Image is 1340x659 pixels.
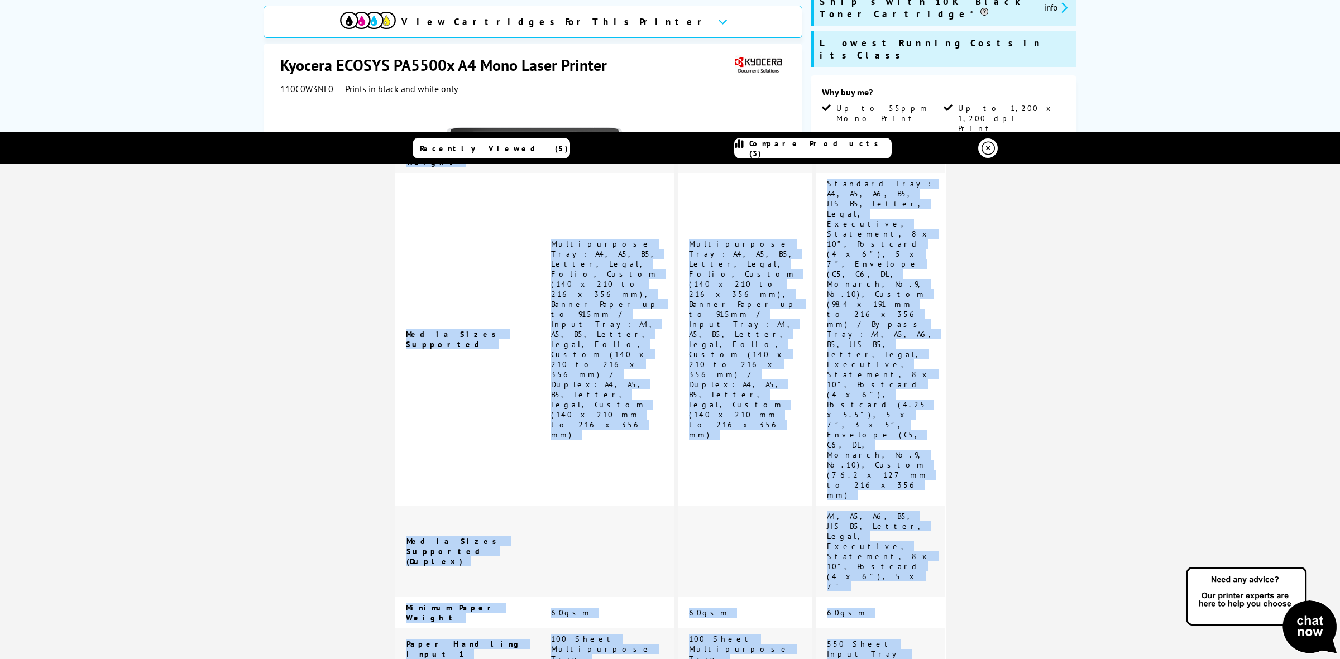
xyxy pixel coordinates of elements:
span: Multipurpose Tray: A4, A5, B5, Letter, Legal, Folio, Custom (140 x 210 to 216 x 356 mm), Banner P... [551,239,660,440]
img: cmyk-icon.svg [340,12,396,29]
img: Kyocera [733,55,784,75]
a: Recently Viewed (5) [413,138,570,158]
span: 550 Sheet Input Tray [827,639,904,659]
span: Multipurpose Tray: A4, A5, B5, Letter, Legal, Folio, Custom (140 x 210 to 216 x 356 mm), Banner P... [689,239,798,440]
span: Up to 55ppm Mono Print [836,103,941,123]
span: Recently Viewed (5) [420,143,568,153]
span: 110C0W3NL0 [280,83,333,94]
img: Kyocera ECOSYS PA5500x [425,117,644,335]
span: Minimum Paper Weight [406,603,497,623]
span: Media Sizes Supported [406,329,502,349]
span: A4, A5, A6, B5, JIS B5, Letter, Legal, Executive, Statement, 8 x 10”, Postcard (4 x 6”), 5 x 7” [827,511,931,591]
h1: Kyocera ECOSYS PA5500x A4 Mono Laser Printer [280,55,618,75]
span: Lowest Running Costs in its Class [820,37,1071,61]
span: Media Sizes Supported (Duplex) [406,536,502,566]
span: 60gsm [827,608,867,618]
span: Paper Handling Input 1 [406,639,522,659]
div: Why buy me? [822,86,1065,103]
span: View Cartridges For This Printer [401,16,709,28]
span: Compare Products (3) [749,138,891,158]
i: Prints in black and white only [345,83,458,94]
span: Standard Tray: A4, A5, A6, B5, JIS B5, Letter, Legal, Executive, Statement, 8 x 10”, Postcard (4 ... [827,179,934,500]
img: Open Live Chat window [1184,565,1340,657]
button: promo-description [1041,1,1071,14]
span: 60gsm [551,608,591,618]
a: Compare Products (3) [734,138,892,158]
span: 60gsm [689,608,729,618]
span: Up to 1,200 x 1,200 dpi Print [958,103,1063,133]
